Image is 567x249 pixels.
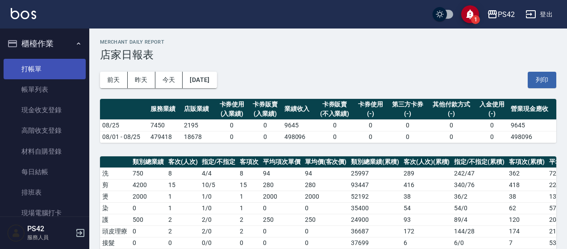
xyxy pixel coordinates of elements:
[349,202,401,214] td: 35400
[100,191,130,202] td: 燙
[528,72,556,88] button: 列印
[317,100,351,109] div: 卡券販賣
[401,179,452,191] td: 416
[349,225,401,237] td: 36687
[452,202,507,214] td: 54 / 0
[130,179,166,191] td: 4200
[282,119,316,131] td: 9645
[183,72,217,88] button: [DATE]
[261,237,303,249] td: 0
[315,119,354,131] td: 0
[303,214,349,225] td: 250
[100,72,128,88] button: 前天
[452,179,507,191] td: 340 / 76
[200,156,238,168] th: 指定/不指定
[261,167,303,179] td: 94
[4,100,86,120] a: 現金收支登錄
[130,237,166,249] td: 0
[238,214,261,225] td: 2
[100,237,130,249] td: 接髮
[430,100,473,109] div: 其他付款方式
[354,119,388,131] td: 0
[282,99,316,120] th: 業績收入
[387,131,428,143] td: 0
[249,119,282,131] td: 0
[166,225,200,237] td: 2
[166,179,200,191] td: 15
[507,225,547,237] td: 174
[7,224,25,242] img: Person
[4,120,86,141] a: 高階收支登錄
[507,214,547,225] td: 120
[130,214,166,225] td: 500
[452,225,507,237] td: 144 / 28
[148,131,182,143] td: 479418
[251,109,280,118] div: (入業績)
[200,191,238,202] td: 1 / 0
[317,109,351,118] div: (不入業績)
[130,156,166,168] th: 類別總業績
[303,179,349,191] td: 280
[507,167,547,179] td: 362
[401,214,452,225] td: 93
[261,214,303,225] td: 250
[401,237,452,249] td: 6
[200,214,238,225] td: 2 / 0
[303,191,349,202] td: 2000
[452,214,507,225] td: 89 / 4
[100,39,556,45] h2: Merchant Daily Report
[27,225,73,233] h5: PS42
[166,237,200,249] td: 0
[100,202,130,214] td: 染
[509,119,556,131] td: 9645
[303,225,349,237] td: 0
[282,131,316,143] td: 498096
[261,156,303,168] th: 平均項次單價
[4,32,86,55] button: 櫃檯作業
[200,202,238,214] td: 1 / 0
[484,5,518,24] button: PS42
[507,191,547,202] td: 38
[261,225,303,237] td: 0
[100,131,148,143] td: 08/01 - 08/25
[461,5,479,23] button: save
[261,202,303,214] td: 0
[217,109,246,118] div: (入業績)
[356,109,385,118] div: (-)
[215,131,249,143] td: 0
[349,167,401,179] td: 25997
[155,72,183,88] button: 今天
[166,156,200,168] th: 客次(人次)
[130,202,166,214] td: 0
[249,131,282,143] td: 0
[4,79,86,100] a: 帳單列表
[130,167,166,179] td: 750
[238,225,261,237] td: 2
[130,191,166,202] td: 2000
[522,6,556,23] button: 登出
[200,167,238,179] td: 4 / 4
[303,237,349,249] td: 0
[452,191,507,202] td: 36 / 2
[100,49,556,61] h3: 店家日報表
[349,214,401,225] td: 24900
[356,100,385,109] div: 卡券使用
[349,179,401,191] td: 93447
[238,202,261,214] td: 1
[261,179,303,191] td: 280
[478,109,507,118] div: (-)
[238,191,261,202] td: 1
[100,119,148,131] td: 08/25
[261,191,303,202] td: 2000
[303,156,349,168] th: 單均價(客次價)
[200,237,238,249] td: 0 / 0
[349,156,401,168] th: 類別總業績(累積)
[475,119,509,131] td: 0
[349,237,401,249] td: 37699
[507,156,547,168] th: 客項次(累積)
[182,119,215,131] td: 2195
[509,131,556,143] td: 498096
[475,131,509,143] td: 0
[507,202,547,214] td: 62
[148,119,182,131] td: 7450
